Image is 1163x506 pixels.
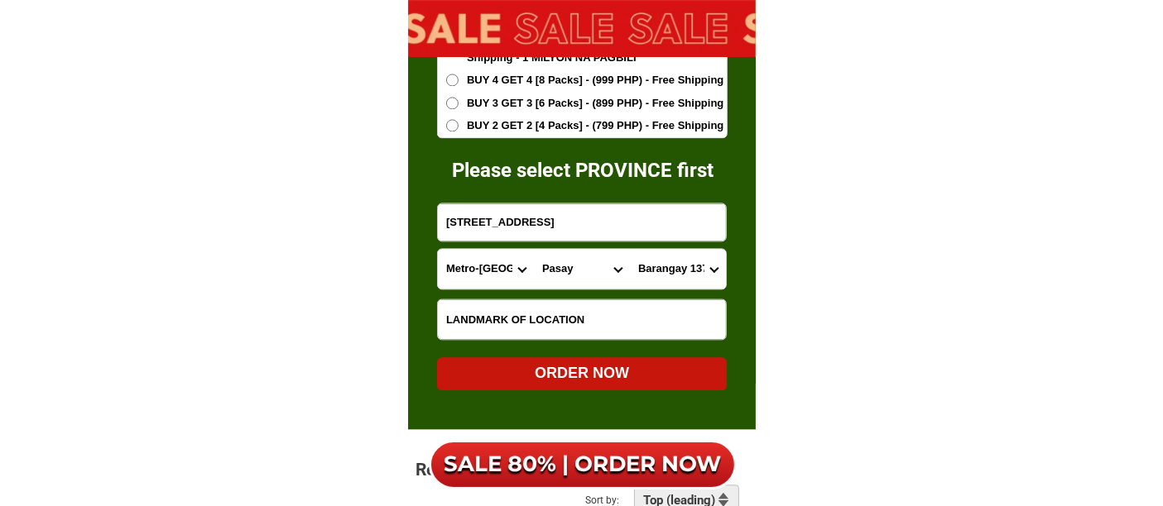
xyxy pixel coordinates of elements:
select: Select commune [630,249,726,289]
input: BUY 2 GET 2 [4 Packs] - (799 PHP) - Free Shipping [446,119,459,131]
span: BUY 2 GET 2 [4 Packs] - (799 PHP) - Free Shipping [467,117,723,134]
input: Input address [438,203,726,241]
h6: SALE 80% | ORDER NOW [429,425,737,456]
span: BUY 3 GET 3 [6 Packs] - (899 PHP) - Free Shipping [467,95,723,112]
input: BUY 3 GET 3 [6 Packs] - (899 PHP) - Free Shipping [446,97,459,109]
select: Select district [534,249,630,289]
input: Input LANDMARKOFLOCATION [438,299,726,339]
input: BUY 4 GET 4 [8 Packs] - (999 PHP) - Free Shipping [446,74,459,86]
div: ORDER NOW [437,362,727,384]
span: BUY 4 GET 4 [8 Packs] - (999 PHP) - Free Shipping [467,72,723,88]
h2: Reviews and opinions (875) [416,460,647,480]
select: Select province [438,249,534,289]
